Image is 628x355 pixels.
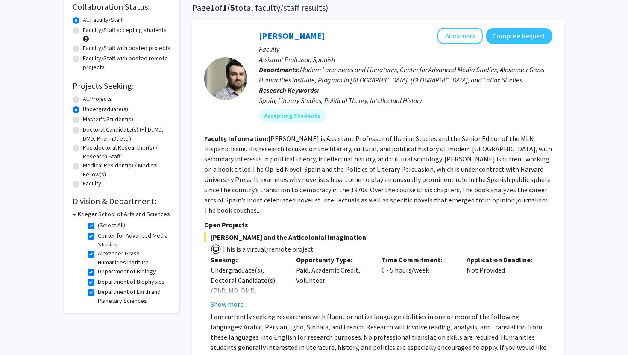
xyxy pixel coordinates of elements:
h2: Projects Seeking: [73,81,171,91]
label: (Select All) [98,221,125,230]
label: Doctoral Candidate(s) (PhD, MD, DMD, PharmD, etc.) [83,125,171,143]
div: Undergraduate(s), Doctoral Candidate(s) (PhD, MD, DMD, PharmD, etc.) [211,265,283,306]
div: Paid, Academic Credit, Volunteer [290,255,375,309]
label: Department of Biophysics [98,277,164,286]
label: All Faculty/Staff [83,15,123,24]
span: 1 [210,2,215,13]
label: Faculty/Staff with posted projects [83,44,170,53]
label: Master's Student(s) [83,115,133,124]
p: Seeking: [211,255,283,265]
h3: Krieger School of Arts and Sciences [78,210,170,219]
div: Spain, Literary Studies, Political Theory, Intellectual History [259,95,552,106]
a: [PERSON_NAME] [259,30,325,41]
h2: Collaboration Status: [73,2,171,12]
label: Center for Advanced Media Studies [98,231,169,249]
button: Add Becquer Seguin to Bookmarks [437,28,483,44]
mat-chip: Accepting Students [259,109,326,123]
label: Faculty/Staff accepting students [83,26,167,35]
p: Open Projects [204,220,552,230]
label: Department of Earth and Planetary Sciences [98,288,169,305]
b: Departments: [259,65,300,74]
p: Assistant Professor, Spanish [259,54,552,65]
fg-read-more: [PERSON_NAME] is Assistant Professor of Iberian Studies and the Senior Editor of the MLN Hispanic... [204,134,552,214]
label: Alexander Grass Humanities Institute [98,249,169,267]
iframe: Chat [6,317,36,349]
button: Compose Request to Becquer Seguin [486,28,552,44]
label: Faculty [83,179,101,188]
p: Faculty [259,44,552,54]
label: Department of Biology [98,267,156,276]
p: Time Commitment: [381,255,454,265]
div: Not Provided [460,255,546,309]
label: Medical Resident(s) / Medical Fellow(s) [83,161,171,179]
h2: Division & Department: [73,196,171,206]
p: Application Deadline: [467,255,539,265]
span: Modern Languages and Literatures, Center for Advanced Media Studies, Alexander Grass Humanities I... [259,65,544,84]
b: Faculty Information: [204,134,268,143]
span: [PERSON_NAME] and the Anticolonial Imagination [204,232,552,242]
label: Faculty/Staff with posted remote projects [83,54,171,72]
label: Undergraduate(s) [83,105,128,114]
button: Show more [211,299,244,309]
span: This is a virtual/remote project [221,245,314,253]
p: Opportunity Type: [296,255,369,265]
label: Postdoctoral Researcher(s) / Research Staff [83,143,171,161]
span: 1 [223,2,227,13]
b: Research Keywords: [259,86,319,94]
span: 5 [230,2,235,13]
div: 0 - 5 hours/week [375,255,461,309]
h1: Page of ( total faculty/staff results) [192,3,564,13]
label: All Projects [83,94,112,103]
